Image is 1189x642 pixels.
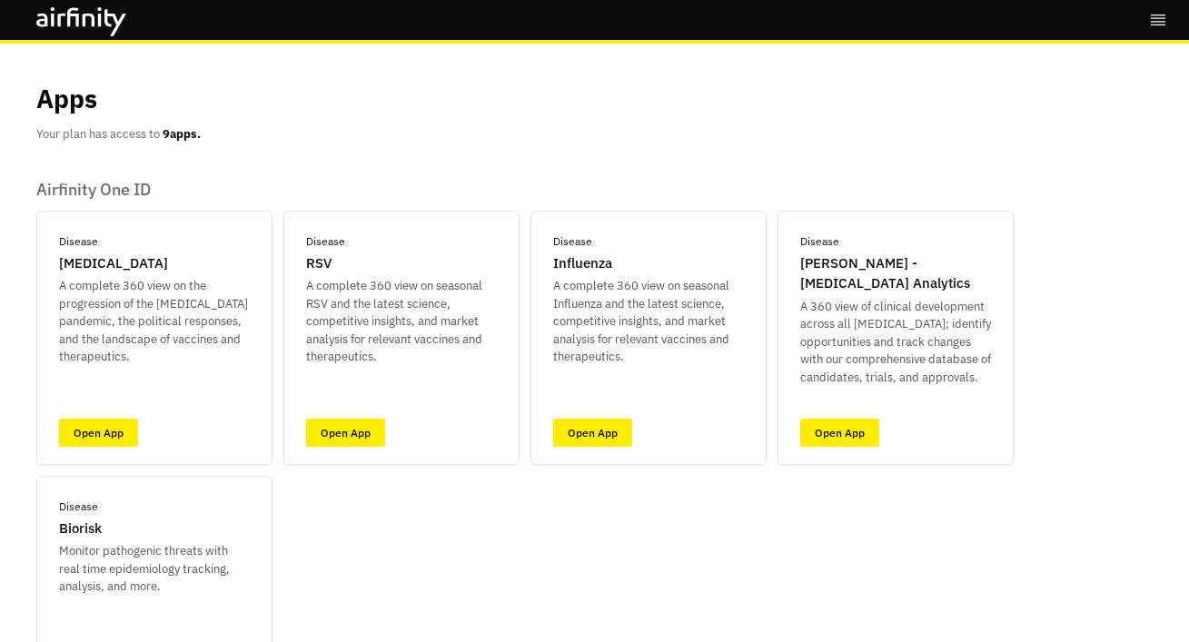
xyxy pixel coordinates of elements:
p: Disease [306,233,345,250]
p: Disease [59,233,98,250]
p: Airfinity One ID [36,180,1153,200]
p: A complete 360 view on seasonal Influenza and the latest science, competitive insights, and marke... [553,277,744,366]
p: Monitor pathogenic threats with real time epidemiology tracking, analysis, and more. [59,542,250,596]
a: Open App [306,419,385,447]
p: [PERSON_NAME] - [MEDICAL_DATA] Analytics [800,253,991,294]
p: Disease [800,233,839,250]
a: Open App [553,419,632,447]
p: A complete 360 view on seasonal RSV and the latest science, competitive insights, and market anal... [306,277,497,366]
p: RSV [306,253,332,274]
p: Disease [59,499,98,515]
p: Apps [36,80,97,118]
p: A 360 view of clinical development across all [MEDICAL_DATA]; identify opportunities and track ch... [800,298,991,387]
p: Biorisk [59,519,102,539]
a: Open App [59,419,138,447]
p: [MEDICAL_DATA] [59,253,168,274]
p: Disease [553,233,592,250]
a: Open App [800,419,879,447]
b: 9 apps. [163,126,201,142]
p: Your plan has access to [36,125,201,143]
p: A complete 360 view on the progression of the [MEDICAL_DATA] pandemic, the political responses, a... [59,277,250,366]
p: Influenza [553,253,612,274]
